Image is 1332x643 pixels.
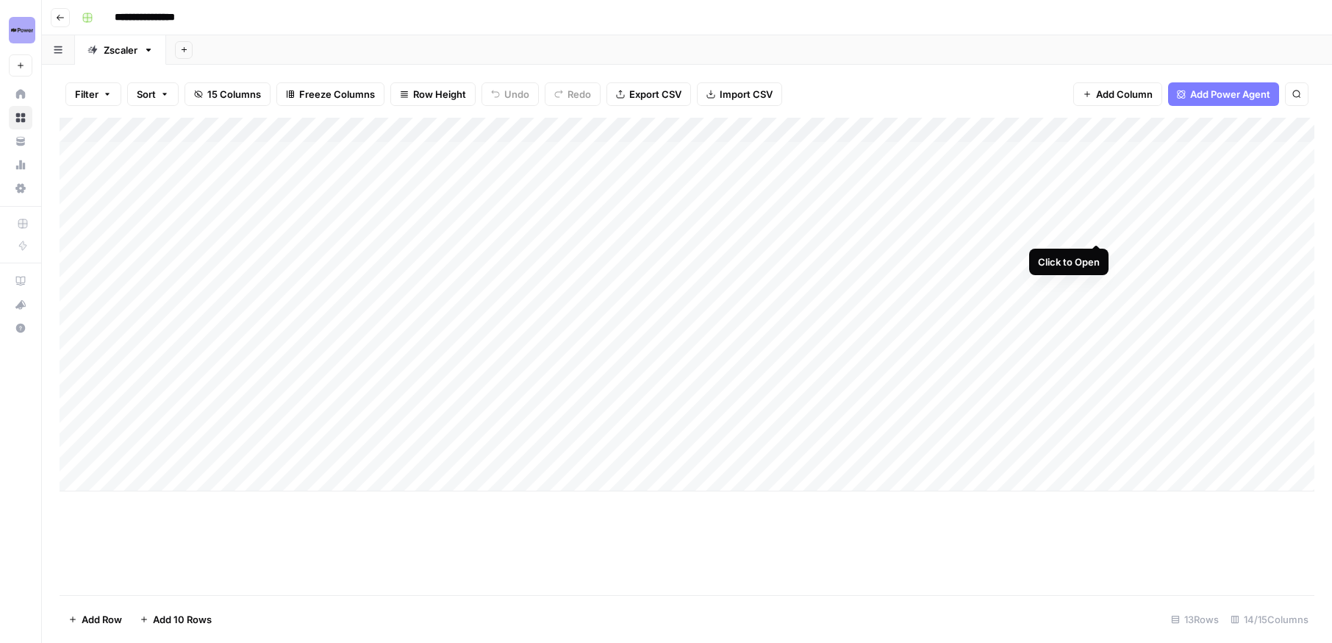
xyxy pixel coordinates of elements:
span: Undo [504,87,529,102]
button: Add Power Agent [1168,82,1279,106]
span: Add 10 Rows [153,612,212,627]
button: Row Height [390,82,476,106]
span: Freeze Columns [299,87,375,102]
button: Add Row [60,608,131,631]
button: Help + Support [9,316,32,340]
button: Redo [545,82,601,106]
div: 13 Rows [1165,608,1225,631]
button: Add 10 Rows [131,608,221,631]
a: Home [9,82,32,106]
button: Add Column [1073,82,1162,106]
button: Filter [65,82,121,106]
span: Row Height [413,87,466,102]
div: Click to Open [1038,255,1100,269]
span: Redo [567,87,591,102]
div: What's new? [10,294,32,316]
span: Add Power Agent [1190,87,1270,102]
a: Your Data [9,129,32,153]
span: Add Column [1096,87,1153,102]
span: 15 Columns [207,87,261,102]
span: Import CSV [720,87,773,102]
img: Power Digital Logo [9,17,35,43]
button: Freeze Columns [276,82,384,106]
button: Undo [481,82,539,106]
a: Usage [9,153,32,177]
button: Sort [127,82,179,106]
button: Export CSV [606,82,691,106]
button: Workspace: Power Digital [9,12,32,49]
a: Zscaler [75,35,166,65]
button: What's new? [9,293,32,316]
span: Sort [137,87,156,102]
a: AirOps Academy [9,269,32,293]
div: 14/15 Columns [1225,608,1314,631]
div: Zscaler [104,43,137,57]
button: Import CSV [697,82,782,106]
a: Settings [9,177,32,200]
a: Browse [9,106,32,129]
span: Filter [75,87,99,102]
span: Export CSV [629,87,681,102]
span: Add Row [82,612,122,627]
button: 15 Columns [185,82,271,106]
